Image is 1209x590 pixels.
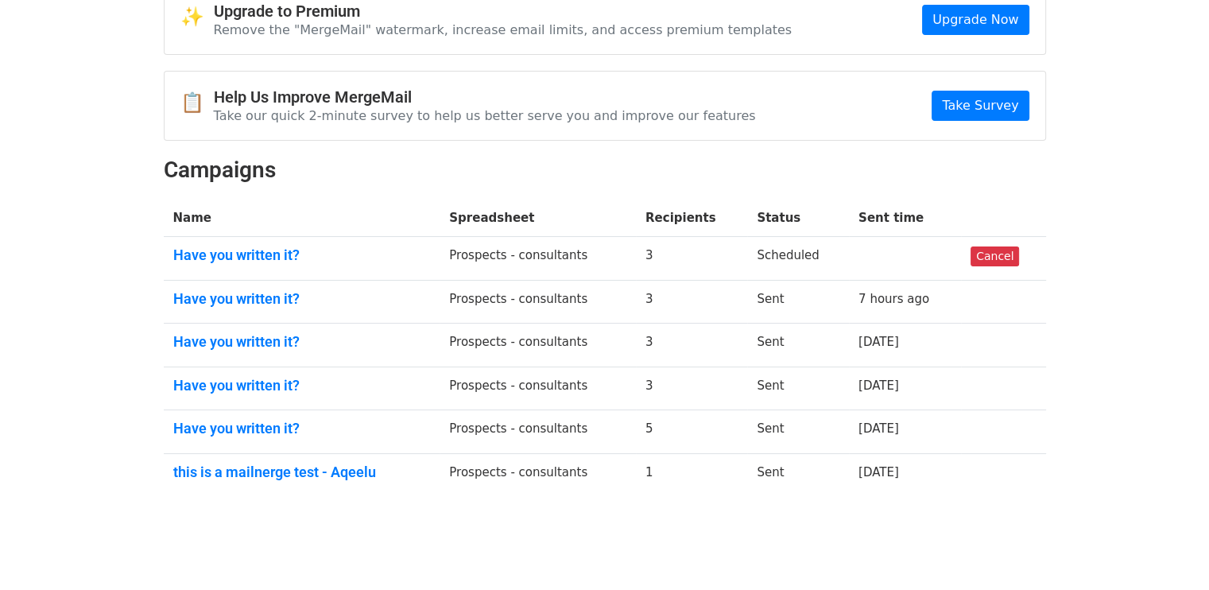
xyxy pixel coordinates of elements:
[636,367,747,410] td: 3
[858,421,899,436] a: [DATE]
[214,2,792,21] h4: Upgrade to Premium
[214,107,756,124] p: Take our quick 2-minute survey to help us better serve you and improve our features
[636,324,747,367] td: 3
[971,246,1019,266] a: Cancel
[440,280,636,324] td: Prospects - consultants
[214,87,756,107] h4: Help Us Improve MergeMail
[164,200,440,237] th: Name
[636,454,747,497] td: 1
[747,324,849,367] td: Sent
[747,280,849,324] td: Sent
[858,335,899,349] a: [DATE]
[636,280,747,324] td: 3
[858,378,899,393] a: [DATE]
[858,465,899,479] a: [DATE]
[440,200,636,237] th: Spreadsheet
[849,200,961,237] th: Sent time
[440,324,636,367] td: Prospects - consultants
[922,5,1029,35] a: Upgrade Now
[636,410,747,454] td: 5
[164,157,1046,184] h2: Campaigns
[180,6,214,29] span: ✨
[440,454,636,497] td: Prospects - consultants
[440,367,636,410] td: Prospects - consultants
[173,464,431,481] a: this is a mailnerge test - Aqeelu
[173,290,431,308] a: Have you written it?
[747,200,849,237] th: Status
[747,367,849,410] td: Sent
[858,292,929,306] a: 7 hours ago
[440,237,636,281] td: Prospects - consultants
[636,237,747,281] td: 3
[636,200,747,237] th: Recipients
[173,377,431,394] a: Have you written it?
[747,410,849,454] td: Sent
[180,91,214,115] span: 📋
[214,21,792,38] p: Remove the "MergeMail" watermark, increase email limits, and access premium templates
[747,237,849,281] td: Scheduled
[173,246,431,264] a: Have you written it?
[747,454,849,497] td: Sent
[932,91,1029,121] a: Take Survey
[440,410,636,454] td: Prospects - consultants
[173,333,431,351] a: Have you written it?
[173,420,431,437] a: Have you written it?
